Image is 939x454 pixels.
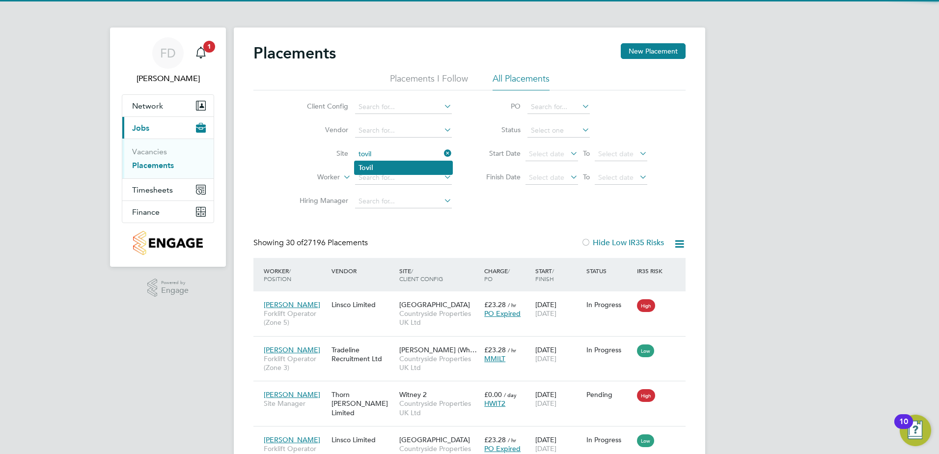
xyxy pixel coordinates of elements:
label: Start Date [476,149,521,158]
a: [PERSON_NAME]Forklift Operator (Zone 5)Linsco Limited[GEOGRAPHIC_DATA]Countryside Properties UK L... [261,295,686,303]
span: Engage [161,286,189,295]
a: Placements [132,161,174,170]
label: Vendor [292,125,348,134]
span: 1 [203,41,215,53]
div: Showing [253,238,370,248]
input: Search for... [355,100,452,114]
div: In Progress [586,435,633,444]
div: Linsco Limited [329,295,397,314]
div: In Progress [586,300,633,309]
div: Worker [261,262,329,287]
button: Open Resource Center, 10 new notifications [900,415,931,446]
div: IR35 Risk [635,262,668,280]
nav: Main navigation [110,28,226,267]
label: PO [476,102,521,111]
a: [PERSON_NAME]Forklift Operator (Zone 3)Tradeline Recruitment Ltd[PERSON_NAME] (Wh…Countryside Pro... [261,340,686,348]
input: Search for... [355,147,452,161]
button: Finance [122,201,214,223]
span: Site Manager [264,399,327,408]
h2: Placements [253,43,336,63]
span: PO Expired [484,444,521,453]
div: Jobs [122,139,214,178]
span: [DATE] [535,309,556,318]
input: Search for... [355,124,452,138]
div: Charge [482,262,533,287]
label: Client Config [292,102,348,111]
button: Timesheets [122,179,214,200]
span: £0.00 [484,390,502,399]
b: Tovil [359,164,373,172]
span: Forklift Operator (Zone 3) [264,354,327,372]
div: Vendor [329,262,397,280]
li: All Placements [493,73,550,90]
span: / PO [484,267,510,283]
div: Pending [586,390,633,399]
div: [DATE] [533,385,584,413]
div: Start [533,262,584,287]
label: Hiring Manager [292,196,348,205]
div: Thorn [PERSON_NAME] Limited [329,385,397,422]
span: Network [132,101,163,111]
input: Search for... [527,100,590,114]
span: / day [504,391,517,398]
span: [PERSON_NAME] [264,435,320,444]
span: Low [637,434,654,447]
div: Linsco Limited [329,430,397,449]
button: New Placement [621,43,686,59]
span: PO Expired [484,309,521,318]
span: £23.28 [484,435,506,444]
span: FD [160,47,176,59]
span: High [637,389,655,402]
button: Network [122,95,214,116]
span: Countryside Properties UK Ltd [399,354,479,372]
span: To [580,147,593,160]
label: Hide Low IR35 Risks [581,238,664,248]
span: [PERSON_NAME] [264,300,320,309]
span: [PERSON_NAME] (Wh… [399,345,477,354]
span: / hr [508,301,516,309]
span: / hr [508,436,516,444]
img: countryside-properties-logo-retina.png [133,231,202,255]
div: Tradeline Recruitment Ltd [329,340,397,368]
span: Select date [598,173,634,182]
span: / hr [508,346,516,354]
span: MMILT [484,354,505,363]
a: Go to home page [122,231,214,255]
div: Status [584,262,635,280]
span: / Position [264,267,291,283]
span: [DATE] [535,354,556,363]
span: Low [637,344,654,357]
span: £23.28 [484,300,506,309]
label: Site [292,149,348,158]
span: 27196 Placements [286,238,368,248]
span: [DATE] [535,444,556,453]
label: Finish Date [476,172,521,181]
span: Select date [529,149,564,158]
span: Select date [598,149,634,158]
div: 10 [899,422,908,434]
a: [PERSON_NAME]Site ManagerThorn [PERSON_NAME] LimitedWitney 2Countryside Properties UK Ltd£0.00 / ... [261,385,686,393]
span: Witney 2 [399,390,427,399]
span: [GEOGRAPHIC_DATA] [399,435,470,444]
span: Finance [132,207,160,217]
span: Select date [529,173,564,182]
span: Powered by [161,279,189,287]
span: 30 of [286,238,304,248]
input: Search for... [355,195,452,208]
div: [DATE] [533,295,584,323]
span: Countryside Properties UK Ltd [399,309,479,327]
a: Powered byEngage [147,279,189,297]
span: To [580,170,593,183]
a: 1 [191,37,211,69]
span: / Client Config [399,267,443,283]
span: [GEOGRAPHIC_DATA] [399,300,470,309]
span: [PERSON_NAME] [264,345,320,354]
span: HWIT2 [484,399,505,408]
span: Jobs [132,123,149,133]
div: Site [397,262,482,287]
span: High [637,299,655,312]
a: FD[PERSON_NAME] [122,37,214,85]
label: Worker [283,172,340,182]
span: Countryside Properties UK Ltd [399,399,479,417]
a: Vacancies [132,147,167,156]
